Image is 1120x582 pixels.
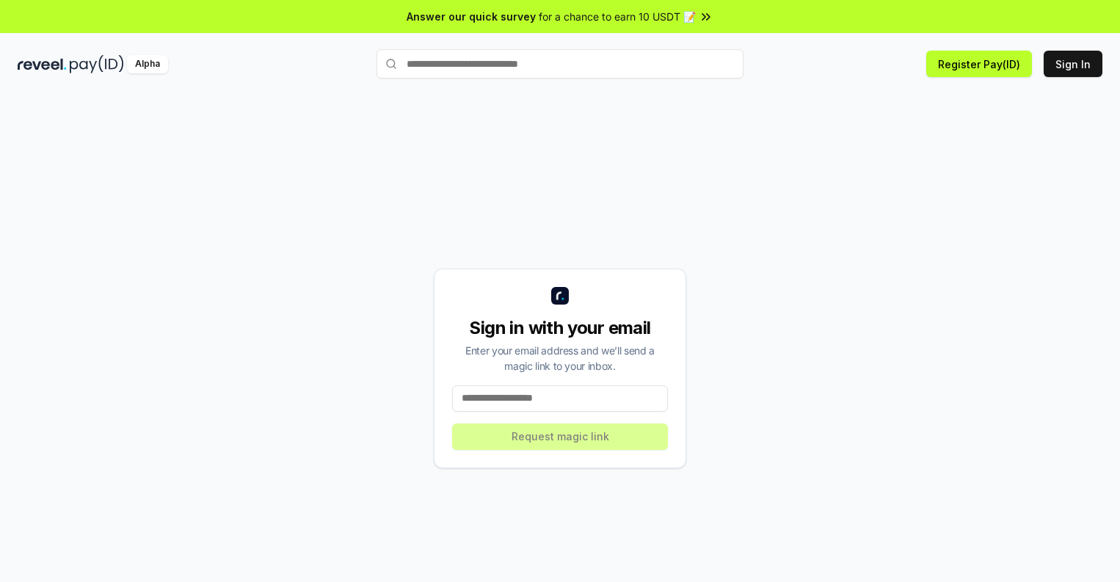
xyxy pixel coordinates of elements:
div: Enter your email address and we’ll send a magic link to your inbox. [452,343,668,374]
button: Register Pay(ID) [926,51,1032,77]
button: Sign In [1044,51,1102,77]
img: logo_small [551,287,569,305]
div: Sign in with your email [452,316,668,340]
img: pay_id [70,55,124,73]
span: for a chance to earn 10 USDT 📝 [539,9,696,24]
div: Alpha [127,55,168,73]
img: reveel_dark [18,55,67,73]
span: Answer our quick survey [407,9,536,24]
